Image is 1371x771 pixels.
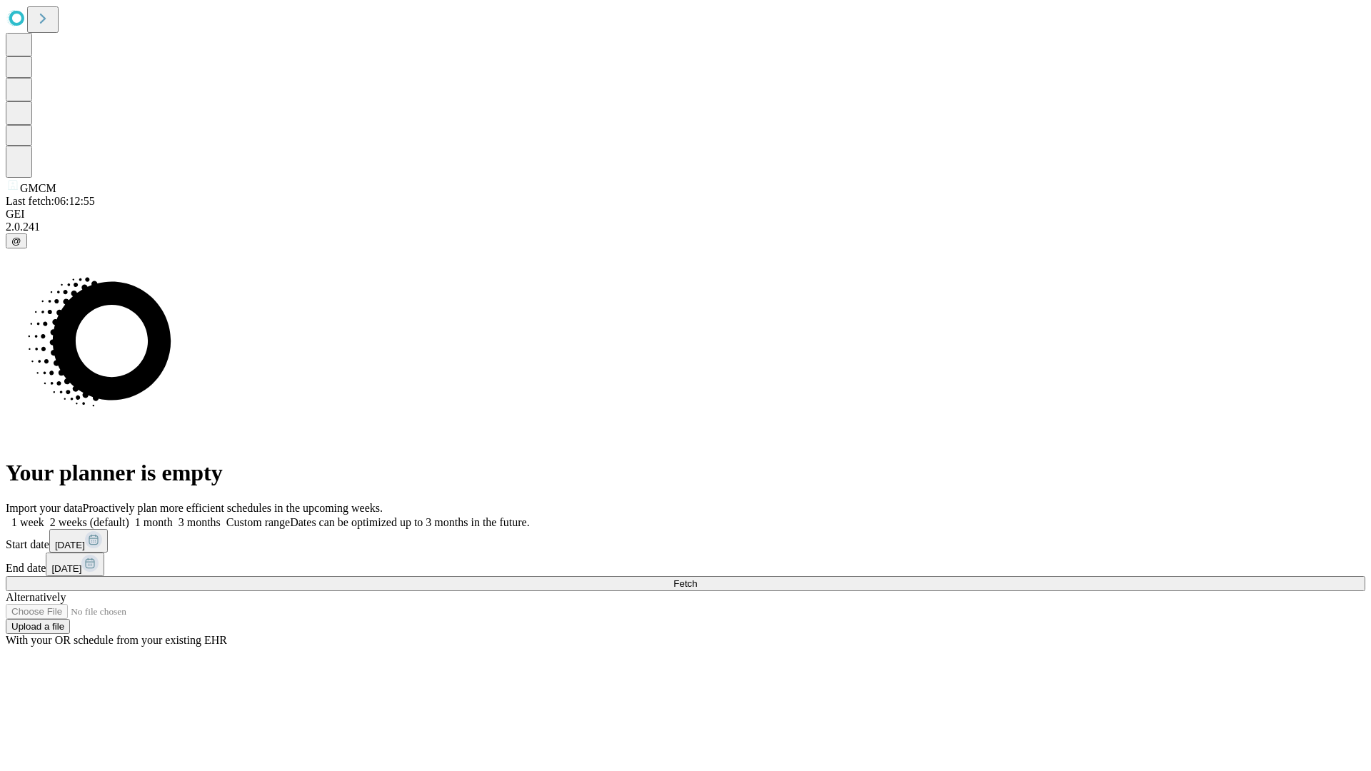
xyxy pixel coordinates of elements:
[179,516,221,528] span: 3 months
[6,576,1365,591] button: Fetch
[6,529,1365,553] div: Start date
[51,563,81,574] span: [DATE]
[673,578,697,589] span: Fetch
[11,236,21,246] span: @
[6,233,27,248] button: @
[6,619,70,634] button: Upload a file
[6,502,83,514] span: Import your data
[49,529,108,553] button: [DATE]
[55,540,85,550] span: [DATE]
[135,516,173,528] span: 1 month
[6,553,1365,576] div: End date
[6,591,66,603] span: Alternatively
[50,516,129,528] span: 2 weeks (default)
[83,502,383,514] span: Proactively plan more efficient schedules in the upcoming weeks.
[20,182,56,194] span: GMCM
[11,516,44,528] span: 1 week
[6,221,1365,233] div: 2.0.241
[6,460,1365,486] h1: Your planner is empty
[46,553,104,576] button: [DATE]
[290,516,529,528] span: Dates can be optimized up to 3 months in the future.
[6,634,227,646] span: With your OR schedule from your existing EHR
[6,208,1365,221] div: GEI
[226,516,290,528] span: Custom range
[6,195,95,207] span: Last fetch: 06:12:55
